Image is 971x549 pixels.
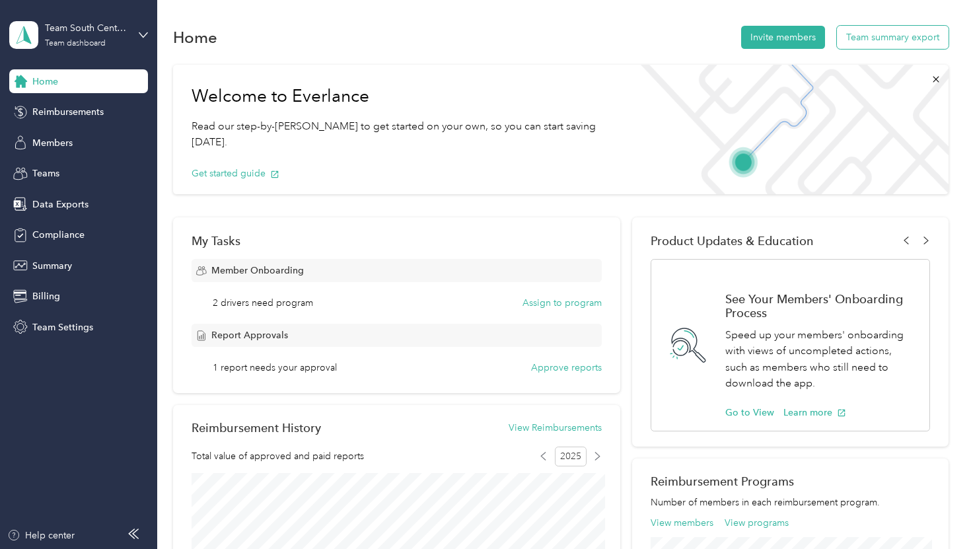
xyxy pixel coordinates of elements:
h1: See Your Members' Onboarding Process [725,292,916,320]
button: Help center [7,529,75,542]
span: Billing [32,289,60,303]
span: Summary [32,259,72,273]
button: Get started guide [192,166,279,180]
span: Members [32,136,73,150]
iframe: Everlance-gr Chat Button Frame [897,475,971,549]
h2: Reimbursement Programs [651,474,930,488]
h2: Reimbursement History [192,421,321,435]
button: Go to View [725,406,774,420]
button: View programs [725,516,789,530]
span: 2025 [555,447,587,466]
p: Read our step-by-[PERSON_NAME] to get started on your own, so you can start saving [DATE]. [192,118,610,151]
div: Team dashboard [45,40,106,48]
h1: Home [173,30,217,44]
span: Reimbursements [32,105,104,119]
div: Team South Central (Crystal) [45,21,127,35]
p: Number of members in each reimbursement program. [651,495,930,509]
span: Team Settings [32,320,93,334]
button: Approve reports [531,361,602,375]
span: Product Updates & Education [651,234,814,248]
span: 1 report needs your approval [213,361,337,375]
span: Home [32,75,58,89]
button: View members [651,516,713,530]
button: Team summary export [837,26,949,49]
span: Compliance [32,228,85,242]
span: 2 drivers need program [213,296,313,310]
span: Data Exports [32,198,89,211]
button: Invite members [741,26,825,49]
span: Total value of approved and paid reports [192,449,364,463]
button: Learn more [783,406,846,420]
div: My Tasks [192,234,602,248]
span: Teams [32,166,59,180]
h1: Welcome to Everlance [192,86,610,107]
button: Assign to program [522,296,602,310]
img: Welcome to everlance [628,65,949,194]
span: Report Approvals [211,328,288,342]
button: View Reimbursements [509,421,602,435]
p: Speed up your members' onboarding with views of uncompleted actions, such as members who still ne... [725,327,916,392]
span: Member Onboarding [211,264,304,277]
